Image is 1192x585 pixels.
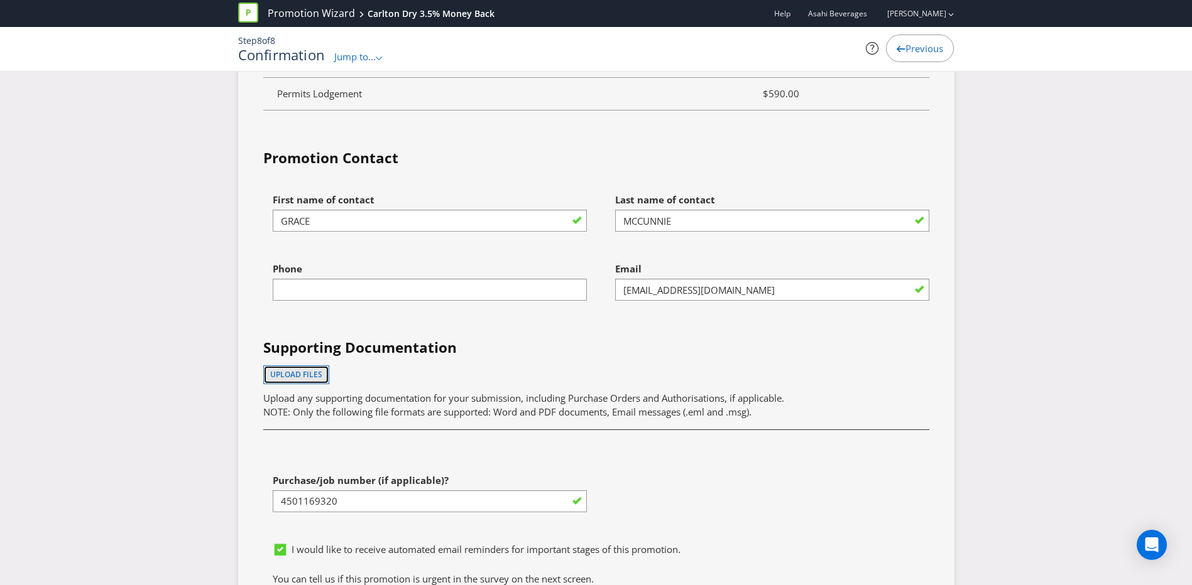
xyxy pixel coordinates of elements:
[257,35,262,46] span: 8
[774,8,790,19] a: Help
[334,50,376,63] span: Jump to...
[615,262,642,275] span: Email
[875,8,946,19] a: [PERSON_NAME]
[1137,530,1167,560] div: Open Intercom Messenger
[703,86,809,101] span: $590.00
[808,8,867,19] span: Asahi Beverages
[263,392,784,404] span: Upload any supporting documentation for your submission, including Purchase Orders and Authorisat...
[268,6,355,21] a: Promotion Wizard
[615,193,715,206] span: Last name of contact
[273,474,449,486] span: Purchase/job number (if applicable)?
[263,148,398,168] legend: Promotion Contact
[277,87,362,100] span: Permits Lodgement
[270,369,322,380] span: Upload files
[238,35,257,46] span: Step
[263,365,329,384] button: Upload files
[263,338,929,358] h4: Supporting Documentation
[273,193,375,206] span: First name of contact
[905,42,943,55] span: Previous
[262,35,270,46] span: of
[273,262,302,275] span: Phone
[292,543,681,555] span: I would like to receive automated email reminders for important stages of this promotion.
[270,35,275,46] span: 8
[263,405,752,418] span: NOTE: Only the following file formats are supported: Word and PDF documents, Email messages (.eml...
[368,8,495,20] div: Carlton Dry 3.5% Money Back
[238,47,325,62] h1: Confirmation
